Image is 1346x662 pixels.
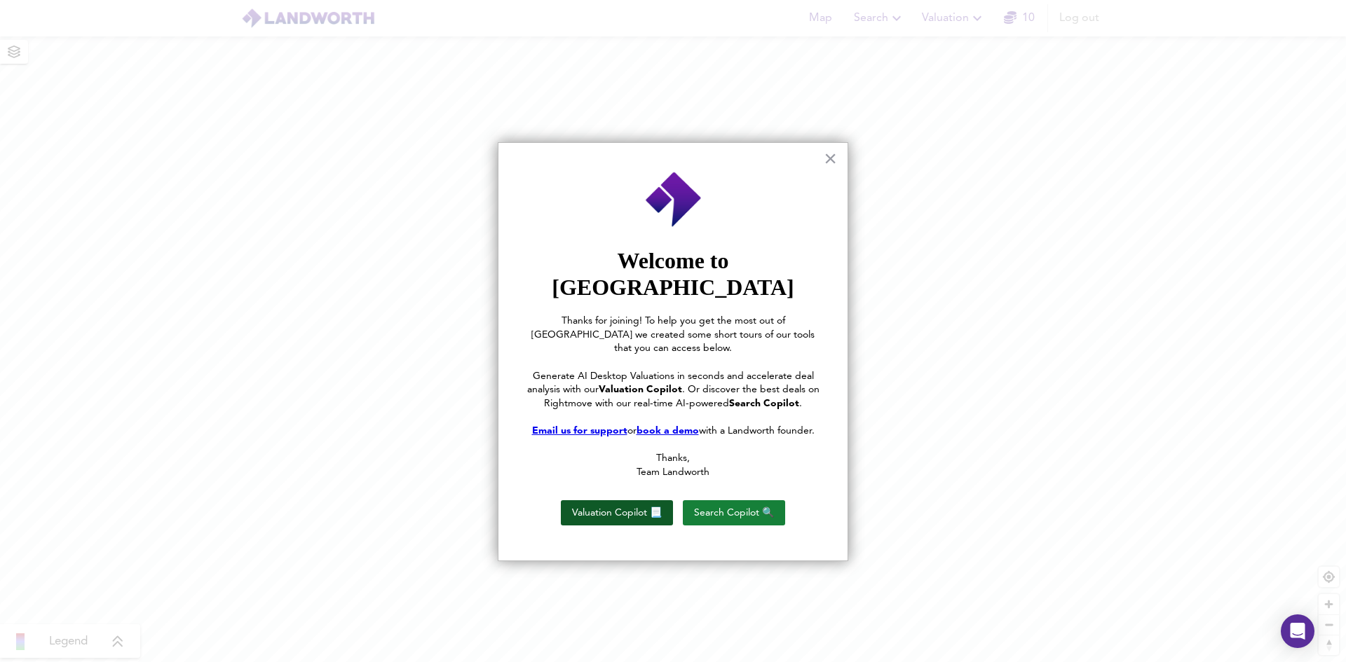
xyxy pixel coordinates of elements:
[729,399,799,408] strong: Search Copilot
[526,315,820,356] p: Thanks for joining! To help you get the most out of [GEOGRAPHIC_DATA] we created some short tours...
[561,500,673,525] button: Valuation Copilot 📃
[527,371,817,395] span: Generate AI Desktop Valuations in seconds and accelerate deal analysis with our
[526,466,820,480] p: Team Landworth
[637,426,699,436] a: book a demo
[644,171,703,229] img: Employee Photo
[799,399,802,408] span: .
[1281,614,1314,648] div: Open Intercom Messenger
[599,385,682,394] strong: Valuation Copilot
[544,385,822,408] span: . Or discover the best deals on Rightmove with our real-time AI-powered
[627,426,637,436] span: or
[526,247,820,301] p: Welcome to [GEOGRAPHIC_DATA]
[683,500,785,525] button: Search Copilot 🔍
[699,426,815,436] span: with a Landworth founder.
[824,147,837,170] button: Close
[532,426,627,436] a: Email us for support
[526,452,820,466] p: Thanks,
